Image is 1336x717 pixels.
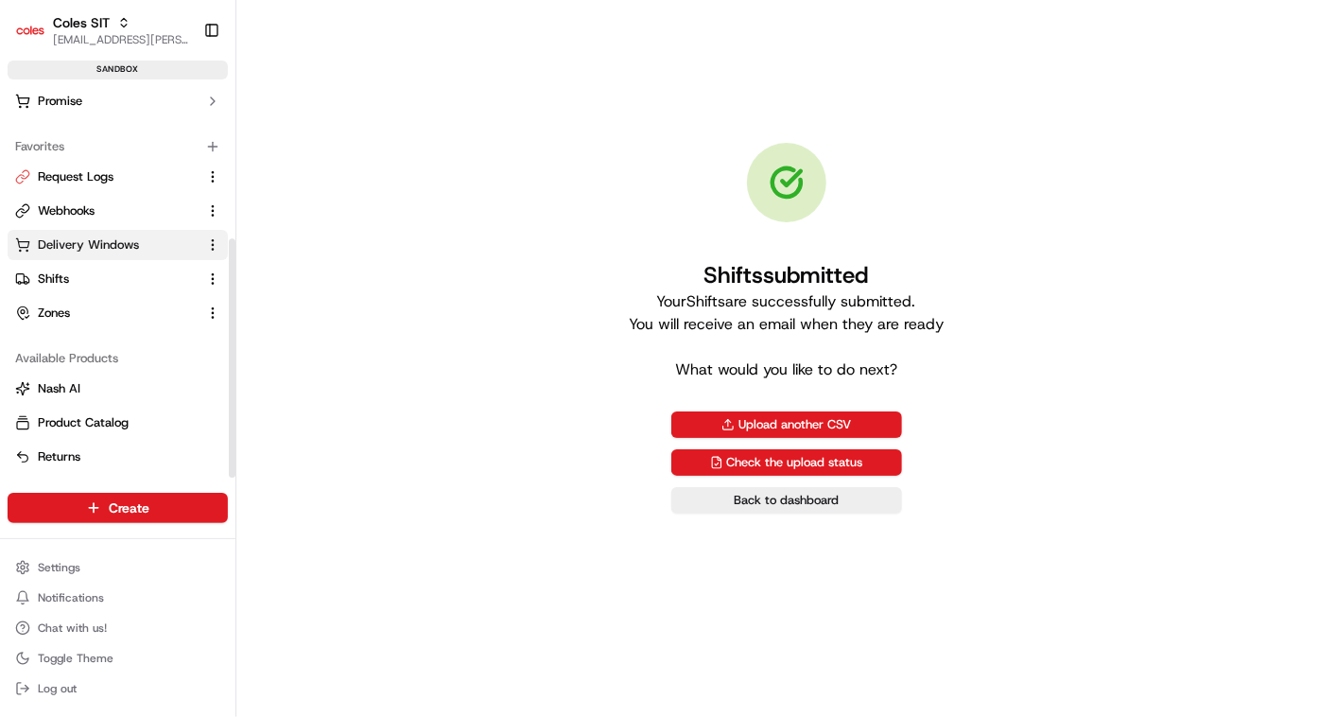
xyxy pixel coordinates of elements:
button: Coles SITColes SIT[EMAIL_ADDRESS][PERSON_NAME][PERSON_NAME][DOMAIN_NAME] [8,8,196,53]
h1: Shifts submitted [629,260,944,290]
button: Product Catalog [8,408,228,438]
span: Nash AI [38,380,80,397]
a: Nash AI [15,380,220,397]
span: Promise [38,93,82,110]
button: Notifications [8,585,228,611]
span: Toggle Theme [38,651,113,666]
button: Settings [8,554,228,581]
span: Delivery Windows [38,236,139,254]
a: Shifts [15,271,198,288]
a: Check the upload status [671,449,902,476]
span: Returns [38,448,80,465]
div: We're available if you need us! [64,199,239,214]
button: Shifts [8,264,228,294]
img: Nash [19,18,57,56]
a: 💻API Documentation [152,266,311,300]
button: Webhooks [8,196,228,226]
span: Chat with us! [38,621,107,636]
span: API Documentation [179,273,304,292]
a: Request Logs [15,168,198,185]
span: Zones [38,305,70,322]
div: 💻 [160,275,175,290]
button: Chat with us! [8,615,228,641]
a: 📗Knowledge Base [11,266,152,300]
div: sandbox [8,61,228,79]
a: Powered byPylon [133,319,229,334]
span: Settings [38,560,80,575]
span: Pylon [188,320,229,334]
span: Knowledge Base [38,273,145,292]
span: Notifications [38,590,104,605]
span: Log out [38,681,77,696]
span: Create [109,498,149,517]
div: Favorites [8,131,228,162]
div: 📗 [19,275,34,290]
button: [EMAIL_ADDRESS][PERSON_NAME][PERSON_NAME][DOMAIN_NAME] [53,32,188,47]
button: Zones [8,298,228,328]
input: Got a question? Start typing here... [49,121,340,141]
span: Request Logs [38,168,113,185]
img: 1736555255976-a54dd68f-1ca7-489b-9aae-adbdc363a1c4 [19,180,53,214]
div: Available Products [8,343,228,374]
button: Coles SIT [53,13,110,32]
button: Promise [8,86,228,116]
button: Returns [8,442,228,472]
button: Toggle Theme [8,645,228,672]
button: Nash AI [8,374,228,404]
img: Coles SIT [15,15,45,45]
div: Start new chat [64,180,310,199]
button: Delivery Windows [8,230,228,260]
button: Request Logs [8,162,228,192]
p: Your Shifts are successfully submitted. You will receive an email when they are ready What would ... [629,290,944,381]
a: Product Catalog [15,414,220,431]
a: Returns [15,448,220,465]
a: Back to dashboard [671,487,902,514]
button: Upload another CSV [671,411,902,438]
span: Product Catalog [38,414,129,431]
a: Zones [15,305,198,322]
button: Log out [8,675,228,702]
button: Create [8,493,228,523]
button: Start new chat [321,185,344,208]
a: Delivery Windows [15,236,198,254]
p: Welcome 👋 [19,75,344,105]
a: Webhooks [15,202,198,219]
span: Shifts [38,271,69,288]
span: Webhooks [38,202,95,219]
